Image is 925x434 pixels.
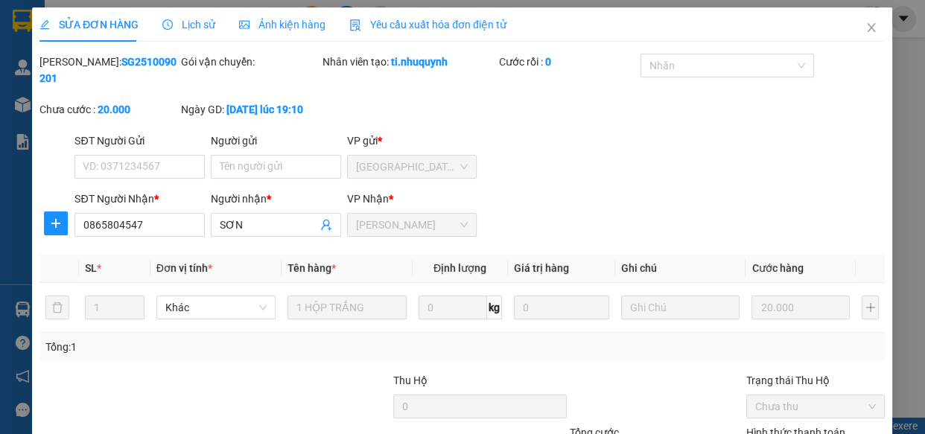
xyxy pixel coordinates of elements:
[747,372,886,389] div: Trạng thái Thu Hộ
[621,296,740,319] input: Ghi Chú
[39,101,178,118] div: Chưa cước :
[393,374,427,386] span: Thu Hộ
[75,133,206,149] div: SĐT Người Gửi
[85,262,97,274] span: SL
[45,296,69,319] button: delete
[499,54,638,70] div: Cước rồi :
[181,54,320,70] div: Gói vận chuyển:
[545,56,551,68] b: 0
[98,103,130,115] b: 20.000
[752,296,851,319] input: 0
[350,19,362,31] img: icon
[240,19,250,30] span: picture
[322,54,496,70] div: Nhân viên tạo:
[320,219,332,231] span: user-add
[45,339,358,355] div: Tổng: 1
[212,133,342,149] div: Người gửi
[752,262,804,274] span: Cước hàng
[433,262,486,274] span: Định lượng
[181,101,320,118] div: Ngày GD:
[39,19,139,31] span: SỬA ĐƠN HÀNG
[163,19,216,31] span: Lịch sử
[615,254,746,283] th: Ghi chú
[514,296,609,319] input: 0
[156,262,212,274] span: Đơn vị tính
[39,54,178,86] div: [PERSON_NAME]:
[240,19,326,31] span: Ảnh kiện hàng
[356,214,468,236] span: Phan Rang
[44,211,68,235] button: plus
[165,296,267,319] span: Khác
[75,191,206,207] div: SĐT Người Nhận
[356,156,468,178] span: Sài Gòn
[39,19,50,30] span: edit
[287,296,407,319] input: VD: Bàn, Ghế
[756,395,877,418] span: Chưa thu
[226,103,303,115] b: [DATE] lúc 19:10
[851,7,893,49] button: Close
[163,19,174,30] span: clock-circle
[347,193,389,205] span: VP Nhận
[212,191,342,207] div: Người nhận
[45,217,67,229] span: plus
[347,133,477,149] div: VP gửi
[487,296,502,319] span: kg
[514,262,569,274] span: Giá trị hàng
[866,22,878,33] span: close
[350,19,507,31] span: Yêu cầu xuất hóa đơn điện tử
[391,56,448,68] b: ti.nhuquynh
[862,296,880,319] button: plus
[287,262,336,274] span: Tên hàng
